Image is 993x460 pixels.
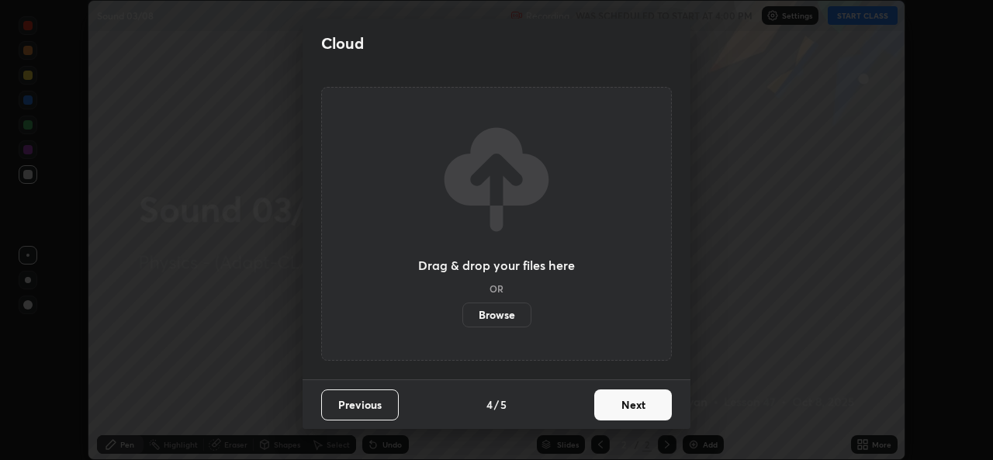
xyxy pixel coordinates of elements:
h4: 4 [486,396,493,413]
h4: / [494,396,499,413]
button: Next [594,389,672,420]
h4: 5 [500,396,507,413]
h3: Drag & drop your files here [418,259,575,272]
button: Previous [321,389,399,420]
h5: OR [490,284,503,293]
h2: Cloud [321,33,364,54]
